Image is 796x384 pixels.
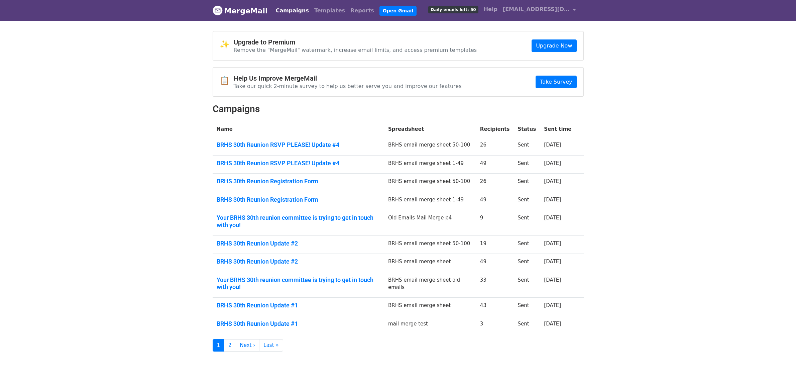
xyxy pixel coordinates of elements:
h2: Campaigns [213,103,584,115]
a: Your BRHS 30th reunion committee is trying to get in touch with you! [217,214,380,228]
a: [DATE] [544,142,561,148]
td: 19 [476,235,514,254]
a: BRHS 30th Reunion RSVP PLEASE! Update #4 [217,160,380,167]
span: 📋 [220,76,234,86]
a: BRHS 30th Reunion Update #1 [217,320,380,327]
a: BRHS 30th Reunion Update #1 [217,302,380,309]
a: Templates [312,4,348,17]
a: BRHS 30th Reunion Update #2 [217,258,380,265]
td: BRHS email merge sheet old emails [384,272,476,297]
a: 1 [213,339,225,352]
a: BRHS 30th Reunion Registration Form [217,178,380,185]
a: Upgrade Now [532,39,576,52]
td: Sent [514,155,540,174]
th: Status [514,121,540,137]
td: BRHS email merge sheet 50-100 [384,174,476,192]
a: BRHS 30th Reunion Update #2 [217,240,380,247]
td: Sent [514,298,540,316]
td: 33 [476,272,514,297]
a: Next › [236,339,260,352]
a: Help [481,3,500,16]
a: BRHS 30th Reunion Registration Form [217,196,380,203]
a: Reports [348,4,377,17]
a: [EMAIL_ADDRESS][DOMAIN_NAME] [500,3,578,18]
a: MergeMail [213,4,268,18]
td: Sent [514,174,540,192]
td: 49 [476,155,514,174]
td: 49 [476,254,514,272]
td: mail merge test [384,316,476,334]
p: Take our quick 2-minute survey to help us better serve you and improve our features [234,83,462,90]
td: 26 [476,174,514,192]
a: BRHS 30th Reunion RSVP PLEASE! Update #4 [217,141,380,149]
span: Daily emails left: 50 [428,6,478,13]
th: Name [213,121,384,137]
td: Sent [514,254,540,272]
td: 26 [476,137,514,156]
a: Open Gmail [379,6,417,16]
td: BRHS email merge sheet [384,298,476,316]
a: [DATE] [544,277,561,283]
a: Daily emails left: 50 [426,3,481,16]
td: Sent [514,235,540,254]
a: [DATE] [544,215,561,221]
td: 49 [476,192,514,210]
a: Last » [259,339,283,352]
td: BRHS email merge sheet 1-49 [384,192,476,210]
a: [DATE] [544,178,561,184]
a: Take Survey [536,76,576,88]
td: 9 [476,210,514,235]
td: BRHS email merge sheet 50-100 [384,235,476,254]
a: 2 [224,339,236,352]
a: [DATE] [544,241,561,247]
span: ✨ [220,40,234,50]
td: Sent [514,137,540,156]
h4: Help Us Improve MergeMail [234,74,462,82]
td: Sent [514,272,540,297]
a: Your BRHS 30th reunion committee is trying to get in touch with you! [217,276,380,291]
td: Sent [514,316,540,334]
th: Recipients [476,121,514,137]
a: [DATE] [544,197,561,203]
a: Campaigns [273,4,312,17]
th: Spreadsheet [384,121,476,137]
td: Sent [514,192,540,210]
span: [EMAIL_ADDRESS][DOMAIN_NAME] [503,5,570,13]
h4: Upgrade to Premium [234,38,477,46]
td: 3 [476,316,514,334]
td: 43 [476,298,514,316]
a: [DATE] [544,160,561,166]
img: MergeMail logo [213,5,223,15]
td: BRHS email merge sheet [384,254,476,272]
td: Sent [514,210,540,235]
td: BRHS email merge sheet 1-49 [384,155,476,174]
td: BRHS email merge sheet 50-100 [384,137,476,156]
a: [DATE] [544,321,561,327]
td: Old Emails Mail Merge p4 [384,210,476,235]
th: Sent time [540,121,575,137]
a: [DATE] [544,259,561,265]
p: Remove the "MergeMail" watermark, increase email limits, and access premium templates [234,46,477,54]
a: [DATE] [544,302,561,308]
